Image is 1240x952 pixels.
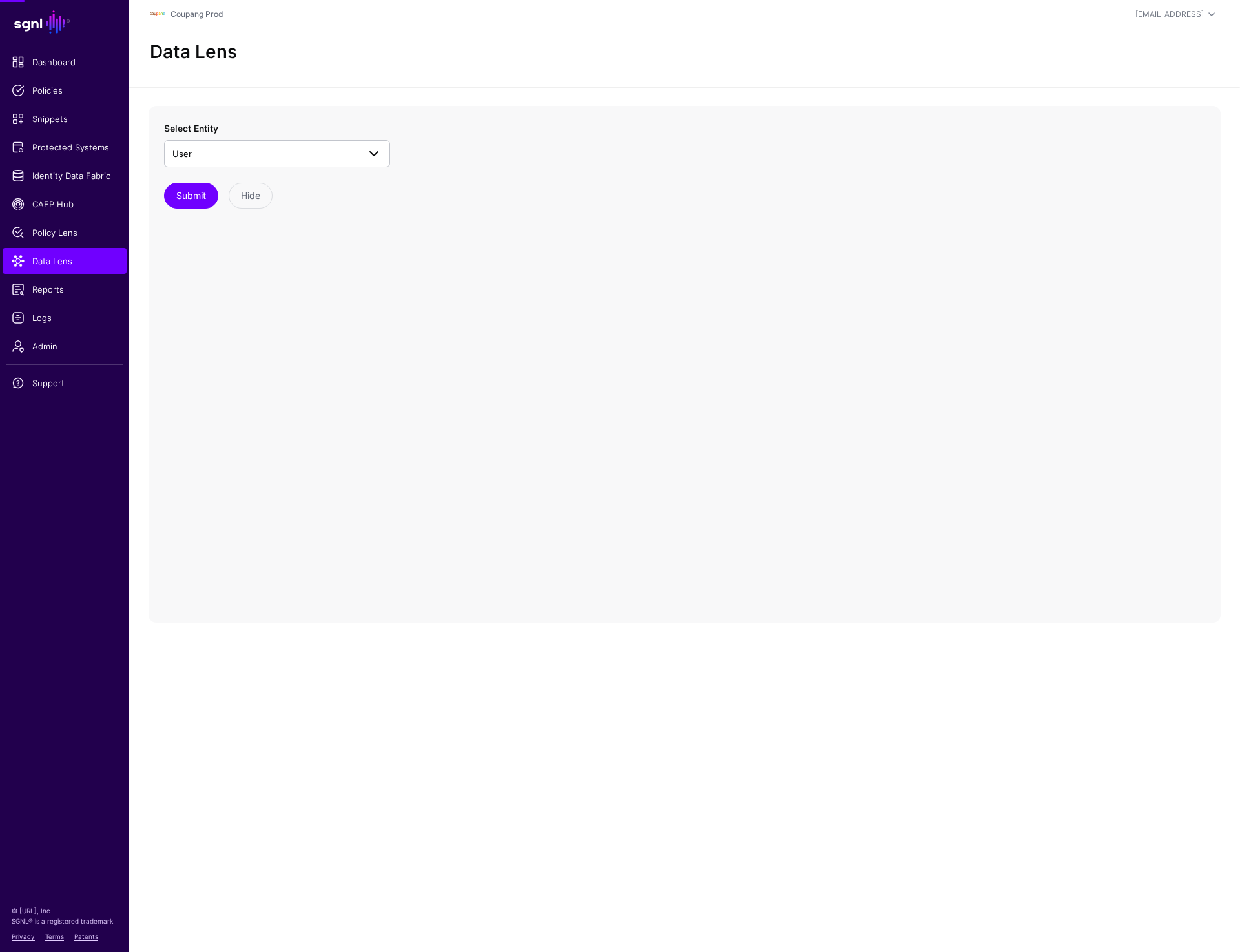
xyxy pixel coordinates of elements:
[12,84,118,97] span: Policies
[12,254,118,267] span: Data Lens
[3,248,127,274] a: Data Lens
[3,276,127,302] a: Reports
[12,340,118,353] span: Admin
[12,226,118,239] span: Policy Lens
[150,6,165,22] img: svg+xml;base64,PHN2ZyBpZD0iTG9nbyIgeG1sbnM9Imh0dHA6Ly93d3cudzMub3JnLzIwMDAvc3ZnIiB3aWR0aD0iMTIxLj...
[12,916,118,926] p: SGNL® is a registered trademark
[74,933,98,940] a: Patents
[12,933,35,940] a: Privacy
[12,198,118,211] span: CAEP Hub
[150,41,237,63] h2: Data Lens
[3,305,127,331] a: Logs
[12,311,118,324] span: Logs
[1135,8,1204,20] div: [EMAIL_ADDRESS]
[12,169,118,182] span: Identity Data Fabric
[229,183,273,209] button: Hide
[3,191,127,217] a: CAEP Hub
[3,106,127,132] a: Snippets
[12,141,118,154] span: Protected Systems
[3,78,127,103] a: Policies
[12,56,118,68] span: Dashboard
[3,134,127,160] a: Protected Systems
[3,333,127,359] a: Admin
[3,220,127,245] a: Policy Lens
[12,905,118,916] p: © [URL], Inc
[3,163,127,189] a: Identity Data Fabric
[164,121,218,135] label: Select Entity
[8,8,121,36] a: SGNL
[12,283,118,296] span: Reports
[3,49,127,75] a: Dashboard
[12,377,118,389] span: Support
[172,149,192,159] span: User
[45,933,64,940] a: Terms
[12,112,118,125] span: Snippets
[170,9,223,19] a: Coupang Prod
[164,183,218,209] button: Submit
